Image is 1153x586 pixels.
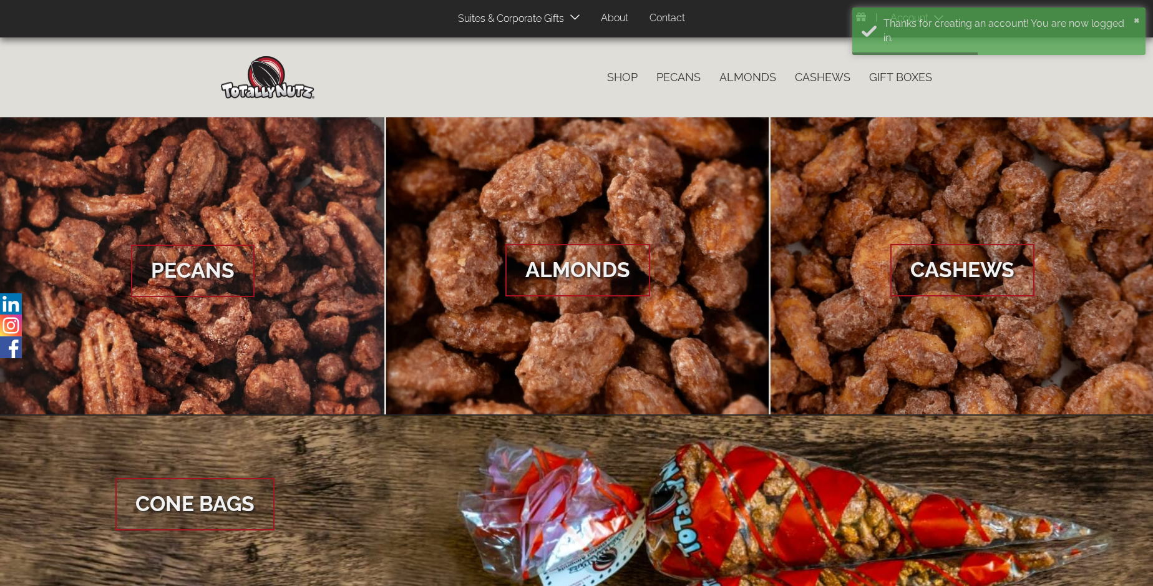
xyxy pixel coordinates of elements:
a: Almonds [386,117,769,416]
img: Home [221,56,314,99]
span: Almonds [505,244,650,296]
a: Suites & Corporate Gifts [449,7,568,31]
span: Cashews [890,244,1034,296]
div: Thanks for creating an account! You are now logged in. [883,17,1130,46]
span: Pecans [131,245,255,297]
a: About [591,6,638,31]
a: Gift Boxes [860,64,941,90]
span: Cone Bags [115,478,275,530]
button: × [1134,13,1140,26]
a: Pecans [647,64,710,90]
a: Almonds [710,64,786,90]
a: Cashews [786,64,860,90]
a: Contact [640,6,694,31]
a: Shop [598,64,647,90]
